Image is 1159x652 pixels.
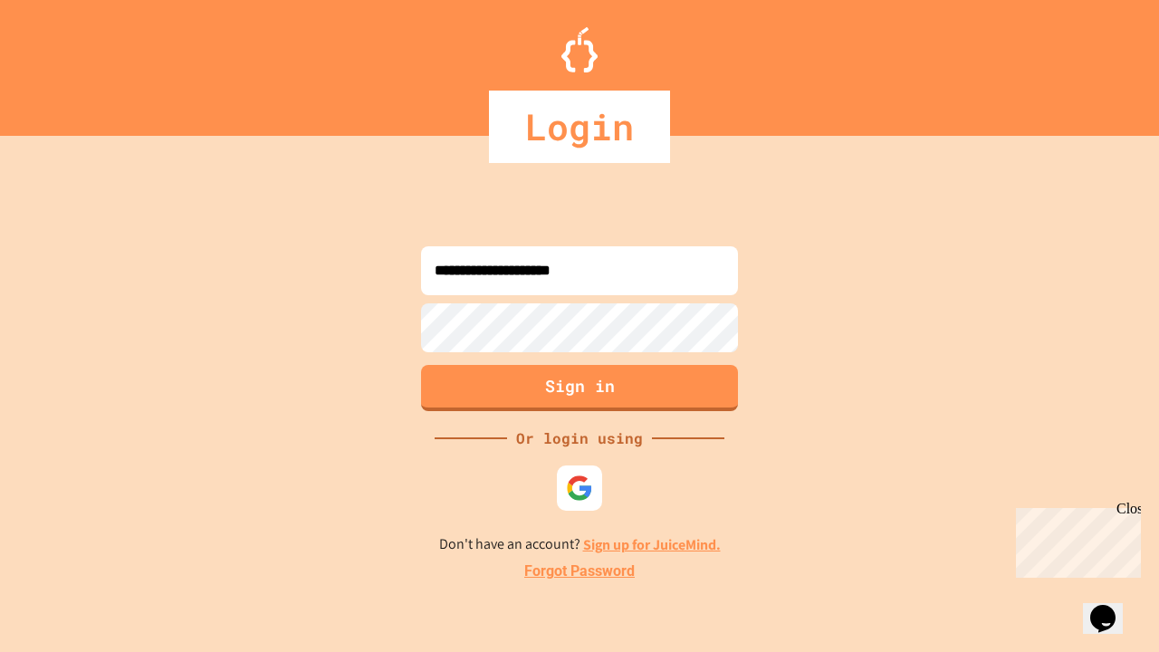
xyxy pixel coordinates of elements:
img: google-icon.svg [566,475,593,502]
a: Forgot Password [524,561,635,582]
a: Sign up for JuiceMind. [583,535,721,554]
img: Logo.svg [561,27,598,72]
div: Chat with us now!Close [7,7,125,115]
iframe: chat widget [1083,580,1141,634]
button: Sign in [421,365,738,411]
p: Don't have an account? [439,533,721,556]
div: Login [489,91,670,163]
div: Or login using [507,427,652,449]
iframe: chat widget [1009,501,1141,578]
